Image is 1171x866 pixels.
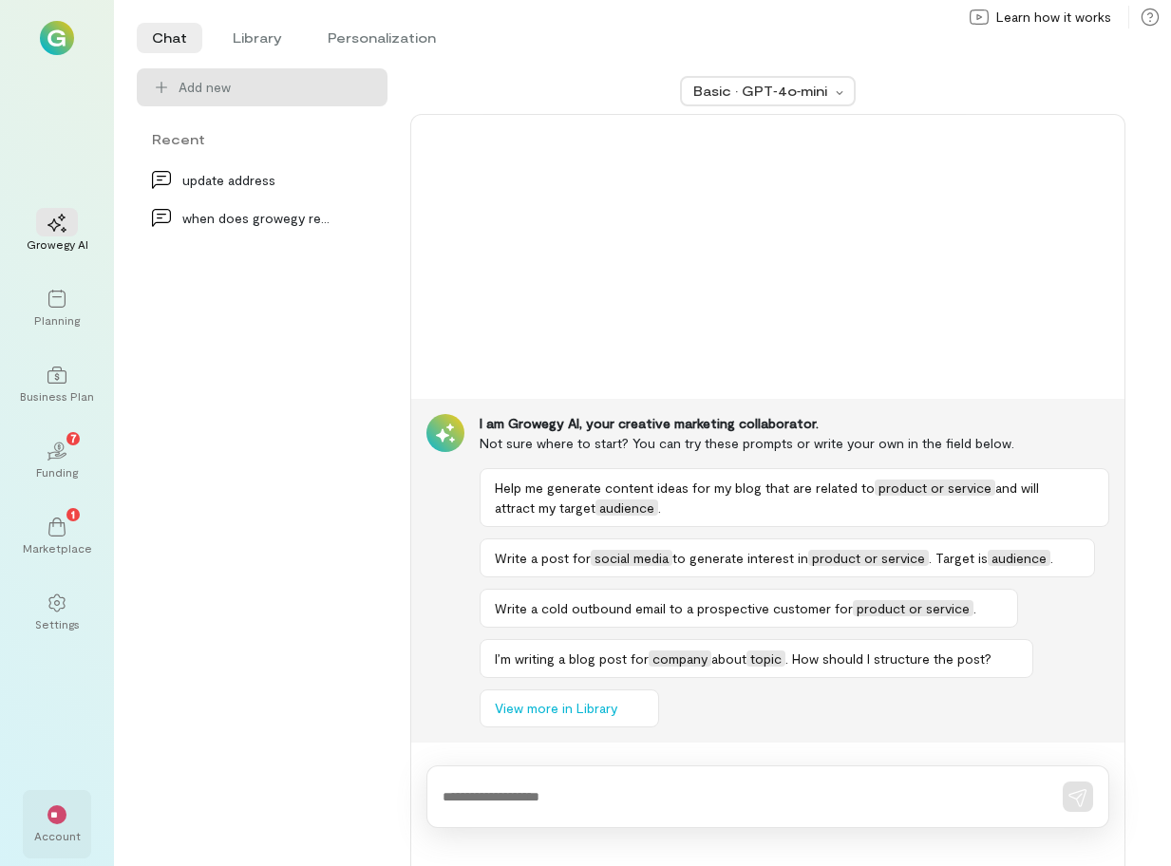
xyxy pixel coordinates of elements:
div: I am Growegy AI, your creative marketing collaborator. [480,414,1109,433]
span: Write a post for [495,550,591,566]
span: Learn how it works [996,8,1111,27]
span: Add new [179,78,372,97]
button: Write a cold outbound email to a prospective customer forproduct or service. [480,589,1018,628]
span: to generate interest in [672,550,808,566]
span: I’m writing a blog post for [495,650,649,667]
button: I’m writing a blog post forcompanyabouttopic. How should I structure the post? [480,639,1033,678]
span: . [1050,550,1053,566]
a: Marketplace [23,502,91,571]
span: View more in Library [495,699,617,718]
span: Write a cold outbound email to a prospective customer for [495,600,853,616]
span: . How should I structure the post? [785,650,992,667]
div: Not sure where to start? You can try these prompts or write your own in the field below. [480,433,1109,453]
span: . [973,600,976,616]
a: Growegy AI [23,198,91,267]
span: Help me generate content ideas for my blog that are related to [495,480,875,496]
a: Funding [23,426,91,495]
div: when does growegy report [182,208,331,228]
div: Growegy AI [27,236,88,252]
div: Marketplace [23,540,92,555]
div: Account [34,828,81,843]
span: product or service [875,480,995,496]
span: . [658,499,661,516]
div: update address [182,170,331,190]
span: social media [591,550,672,566]
li: Chat [137,23,202,53]
div: Settings [35,616,80,631]
div: Recent [137,129,387,149]
a: Business Plan [23,350,91,419]
div: Funding [36,464,78,480]
span: 1 [71,505,75,522]
a: Settings [23,578,91,647]
span: about [711,650,746,667]
li: Library [217,23,297,53]
span: product or service [853,600,973,616]
span: audience [988,550,1050,566]
a: Planning [23,274,91,343]
span: company [649,650,711,667]
span: topic [746,650,785,667]
div: Basic · GPT‑4o‑mini [693,82,830,101]
div: Business Plan [20,388,94,404]
button: View more in Library [480,689,659,727]
span: 7 [70,429,77,446]
span: product or service [808,550,929,566]
span: . Target is [929,550,988,566]
span: audience [595,499,658,516]
button: Write a post forsocial mediato generate interest inproduct or service. Target isaudience. [480,538,1095,577]
button: Help me generate content ideas for my blog that are related toproduct or serviceand will attract ... [480,468,1109,527]
li: Personalization [312,23,451,53]
div: Planning [34,312,80,328]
